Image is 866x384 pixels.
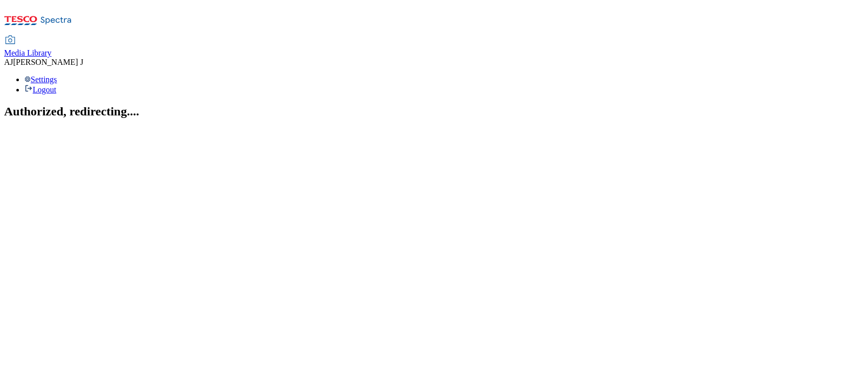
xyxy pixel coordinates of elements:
span: AJ [4,58,13,66]
a: Settings [25,75,57,84]
span: [PERSON_NAME] J [13,58,83,66]
span: Media Library [4,49,52,57]
a: Logout [25,85,56,94]
h2: Authorized, redirecting.... [4,105,862,118]
a: Media Library [4,36,52,58]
